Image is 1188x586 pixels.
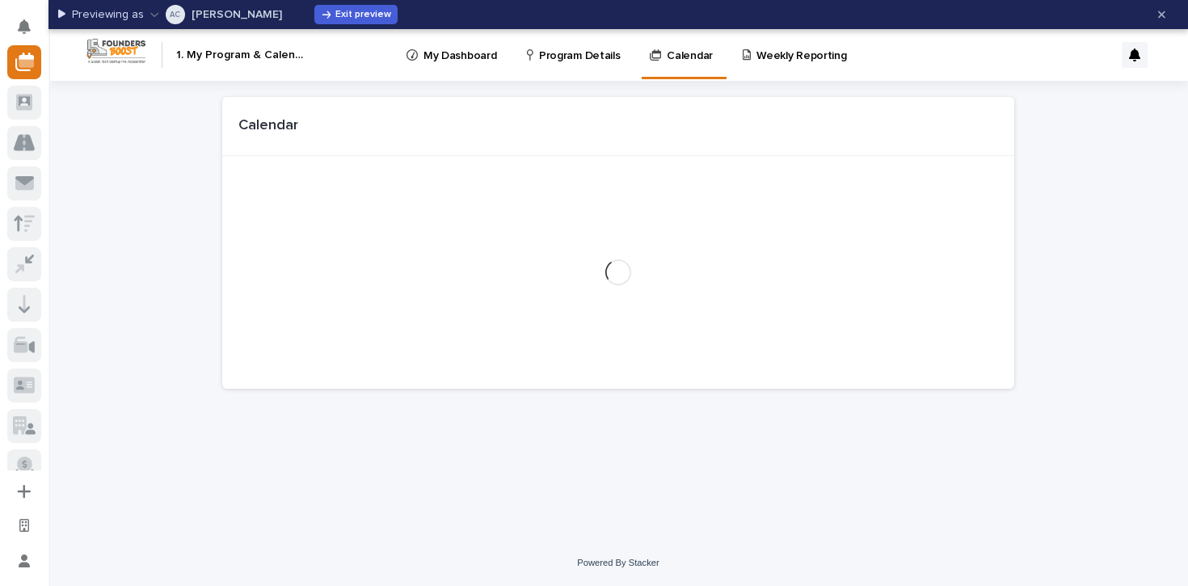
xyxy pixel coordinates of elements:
[314,5,398,24] button: Exit preview
[741,29,854,79] a: Weekly Reporting
[238,117,298,135] h1: Calendar
[524,29,627,79] a: Program Details
[405,29,503,79] a: My Dashboard
[423,29,496,63] p: My Dashboard
[335,10,391,19] span: Exit preview
[7,474,41,508] button: Add a new app...
[150,2,282,27] button: Abhi Chatterjee[PERSON_NAME]
[7,10,41,44] button: Notifications
[176,48,307,62] h2: 1. My Program & Calendar
[72,8,144,22] p: Previewing as
[7,508,41,542] button: Open workspace settings
[85,36,148,66] img: Workspace Logo
[20,19,41,45] div: Notifications
[577,558,659,567] a: Powered By Stacker
[667,29,713,63] p: Calendar
[648,29,720,77] a: Calendar
[756,29,846,63] p: Weekly Reporting
[539,29,620,63] p: Program Details
[170,5,180,24] div: Abhi Chatterjee
[192,9,282,20] p: [PERSON_NAME]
